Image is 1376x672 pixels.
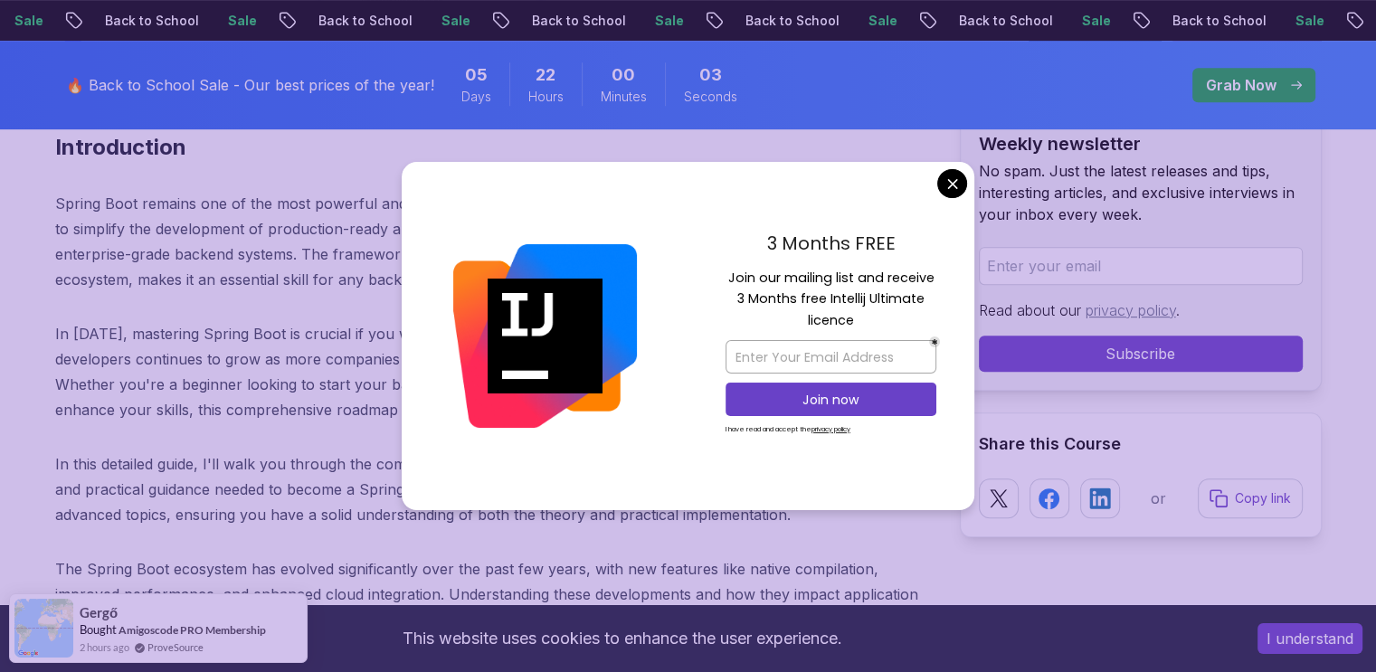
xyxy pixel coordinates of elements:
[601,88,647,106] span: Minutes
[55,451,931,527] p: In this detailed guide, I'll walk you through the complete roadmap step-by-step, providing you wi...
[536,62,555,88] span: 22 Hours
[979,299,1303,321] p: Read about our .
[510,12,633,30] p: Back to School
[528,88,564,106] span: Hours
[80,639,129,655] span: 2 hours ago
[979,247,1303,285] input: Enter your email
[979,336,1303,372] button: Subscribe
[55,133,931,162] h2: Introduction
[80,622,117,637] span: Bought
[80,605,118,620] span: Gergő
[206,12,264,30] p: Sale
[1060,12,1118,30] p: Sale
[55,556,931,632] p: The Spring Boot ecosystem has evolved significantly over the past few years, with new features li...
[1198,478,1303,518] button: Copy link
[1257,623,1362,654] button: Accept cookies
[979,431,1303,457] h2: Share this Course
[1206,74,1276,96] p: Grab Now
[461,88,491,106] span: Days
[420,12,478,30] p: Sale
[147,639,204,655] a: ProveSource
[847,12,905,30] p: Sale
[979,131,1303,156] h2: Weekly newsletter
[633,12,691,30] p: Sale
[1235,489,1291,507] p: Copy link
[1151,487,1166,509] p: or
[83,12,206,30] p: Back to School
[979,160,1303,225] p: No spam. Just the latest releases and tips, interesting articles, and exclusive interviews in you...
[14,599,73,658] img: provesource social proof notification image
[1274,12,1332,30] p: Sale
[465,62,488,88] span: 5 Days
[612,62,635,88] span: 0 Minutes
[724,12,847,30] p: Back to School
[55,321,931,422] p: In [DATE], mastering Spring Boot is crucial if you want to succeed as a backend developer. The de...
[297,12,420,30] p: Back to School
[119,623,266,637] a: Amigoscode PRO Membership
[14,619,1230,658] div: This website uses cookies to enhance the user experience.
[1086,301,1176,319] a: privacy policy
[937,12,1060,30] p: Back to School
[55,191,931,292] p: Spring Boot remains one of the most powerful and widely adopted frameworks for Java developers in...
[66,74,434,96] p: 🔥 Back to School Sale - Our best prices of the year!
[699,62,722,88] span: 3 Seconds
[1151,12,1274,30] p: Back to School
[684,88,737,106] span: Seconds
